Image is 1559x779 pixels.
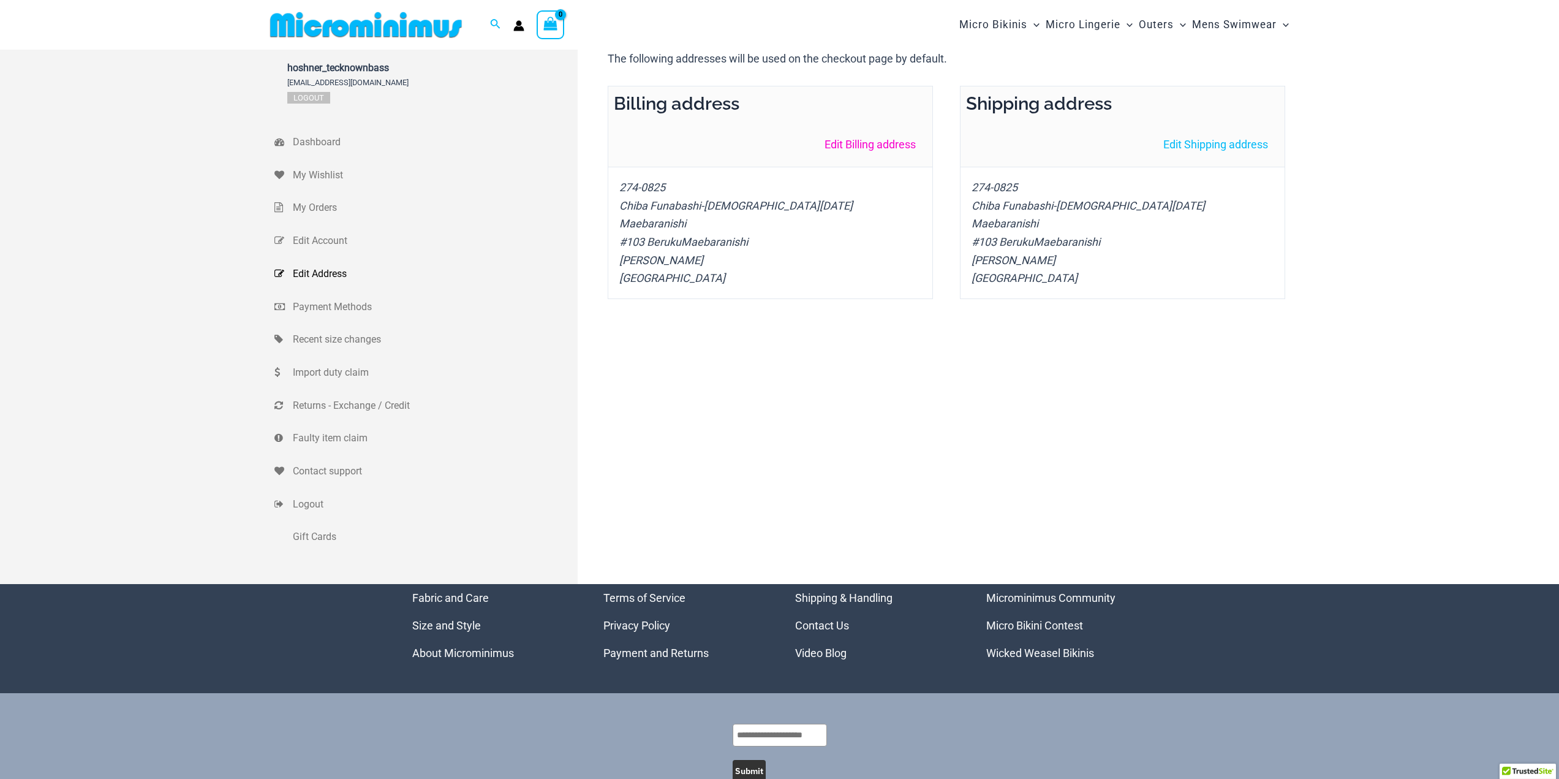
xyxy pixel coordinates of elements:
a: Faulty item claim [274,422,578,455]
a: Micro BikinisMenu ToggleMenu Toggle [956,6,1043,44]
span: Gift Cards [293,528,575,546]
a: Edit Billing address [813,127,927,161]
address: 274-0825 Chiba Funabashi-[DEMOGRAPHIC_DATA][DATE] Maebaranishi #103 BerukuMaebaranishi [PERSON_NA... [608,167,933,299]
h2: Shipping address [966,92,1279,115]
a: Gift Cards [274,520,578,553]
a: Logout [287,92,330,104]
img: MM SHOP LOGO FLAT [265,11,467,39]
span: Outers [1139,9,1174,40]
a: Recent size changes [274,323,578,356]
a: OutersMenu ToggleMenu Toggle [1136,6,1189,44]
a: Edit Shipping address [1152,127,1279,161]
span: My Orders [293,199,575,217]
span: Micro Bikinis [959,9,1027,40]
a: Terms of Service [603,591,685,604]
a: About Microminimus [412,647,514,659]
nav: Menu [795,584,956,667]
span: Menu Toggle [1174,9,1186,40]
a: Wicked Weasel Bikinis [986,647,1094,659]
span: Dashboard [293,133,575,151]
a: Returns - Exchange / Credit [274,389,578,422]
span: Edit Address [293,265,575,283]
aside: Footer Widget 1 [412,584,573,667]
a: Edit Account [274,224,578,257]
nav: Menu [412,584,573,667]
aside: Footer Widget 2 [603,584,764,667]
a: Fabric and Care [412,591,489,604]
nav: Site Navigation [954,4,1294,45]
a: Import duty claim [274,356,578,389]
a: Mens SwimwearMenu ToggleMenu Toggle [1189,6,1292,44]
h2: Billing address [614,92,927,115]
a: Video Blog [795,647,847,659]
span: My Wishlist [293,166,575,184]
span: [EMAIL_ADDRESS][DOMAIN_NAME] [287,78,409,87]
a: Contact Us [795,619,849,632]
a: Privacy Policy [603,619,670,632]
span: Menu Toggle [1120,9,1133,40]
a: Size and Style [412,619,481,632]
span: Logout [293,495,575,514]
span: Menu Toggle [1277,9,1289,40]
aside: Footer Widget 3 [795,584,956,667]
nav: Menu [986,584,1147,667]
a: Edit Address [274,257,578,291]
span: Edit Account [293,232,575,250]
address: 274-0825 Chiba Funabashi-[DEMOGRAPHIC_DATA][DATE] Maebaranishi #103 BerukuMaebaranishi [PERSON_NA... [960,167,1285,299]
p: The following addresses will be used on the checkout page by default. [608,50,1285,68]
a: Payment Methods [274,291,578,324]
span: Mens Swimwear [1192,9,1277,40]
a: My Wishlist [274,159,578,192]
span: Menu Toggle [1027,9,1040,40]
span: Micro Lingerie [1046,9,1120,40]
a: Dashboard [274,126,578,159]
a: Microminimus Community [986,591,1115,604]
span: hoshner_tecknownbass [287,62,409,74]
span: Faulty item claim [293,429,575,447]
nav: Menu [603,584,764,667]
a: Micro LingerieMenu ToggleMenu Toggle [1043,6,1136,44]
a: Search icon link [490,17,501,32]
span: Payment Methods [293,298,575,316]
a: View Shopping Cart, empty [537,10,565,39]
span: Contact support [293,462,575,481]
a: Account icon link [513,20,524,31]
span: Import duty claim [293,363,575,382]
a: Micro Bikini Contest [986,619,1083,632]
a: My Orders [274,191,578,224]
a: Shipping & Handling [795,591,893,604]
a: Payment and Returns [603,647,709,659]
span: Returns - Exchange / Credit [293,397,575,415]
span: Recent size changes [293,330,575,349]
a: Contact support [274,455,578,488]
aside: Footer Widget 4 [986,584,1147,667]
a: Logout [274,488,578,521]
